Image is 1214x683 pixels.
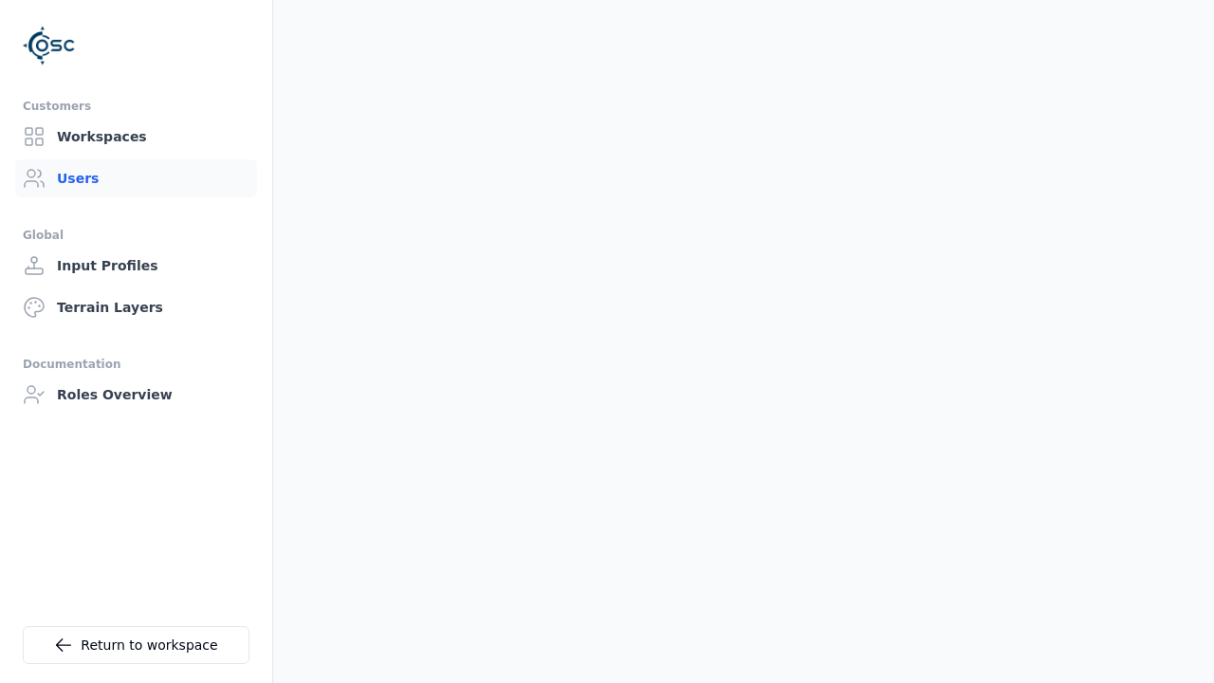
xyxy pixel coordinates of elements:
[15,247,257,285] a: Input Profiles
[15,159,257,197] a: Users
[15,376,257,414] a: Roles Overview
[23,95,249,118] div: Customers
[15,118,257,156] a: Workspaces
[23,626,249,664] a: Return to workspace
[23,353,249,376] div: Documentation
[23,224,249,247] div: Global
[23,19,76,72] img: Logo
[15,288,257,326] a: Terrain Layers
